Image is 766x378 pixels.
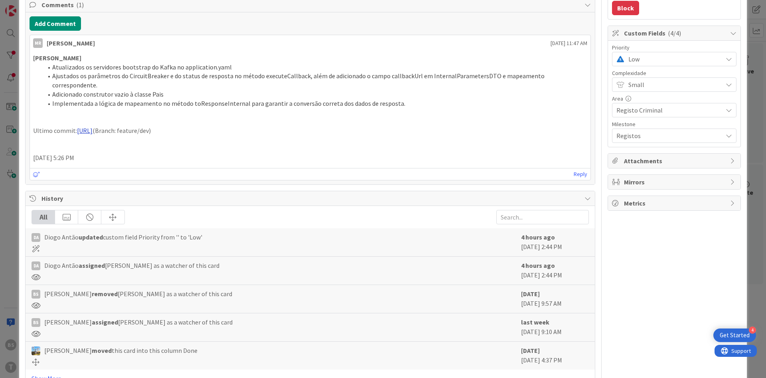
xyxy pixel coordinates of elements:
[521,318,549,326] b: last week
[668,29,681,37] span: ( 4/4 )
[52,99,405,107] span: Implementada a lógica de mapeamento no método toResponseInternal para garantir a conversão corret...
[32,261,40,270] div: DA
[93,127,151,135] span: (Branch: feature/dev)
[33,38,43,48] div: MR
[44,346,197,355] span: [PERSON_NAME] this card into this column Done
[521,290,540,298] b: [DATE]
[628,79,719,90] span: Small
[33,54,81,62] strong: [PERSON_NAME]
[44,289,232,299] span: [PERSON_NAME] [PERSON_NAME] as a watcher of this card
[496,210,589,224] input: Search...
[32,346,40,355] img: DG
[44,317,233,327] span: [PERSON_NAME] [PERSON_NAME] as a watcher of this card
[612,70,736,76] div: Complexidade
[521,346,589,366] div: [DATE] 4:37 PM
[624,28,726,38] span: Custom Fields
[52,63,232,71] span: Atualizados os servidores bootstrap do Kafka no application.yaml
[628,53,719,65] span: Low
[521,289,589,309] div: [DATE] 9:57 AM
[52,72,546,89] span: Ajustados os parâmetros do CircuitBreaker e do status de resposta no método executeCallback, além...
[521,261,555,269] b: 4 hours ago
[574,169,587,179] a: Reply
[52,90,164,98] span: Adicionado construtor vazio à classe Pais
[77,127,93,135] a: [URL]
[79,261,105,269] b: assigned
[612,96,736,101] div: Area
[92,346,112,354] b: moved
[624,177,726,187] span: Mirrors
[624,198,726,208] span: Metrics
[749,327,756,334] div: 4
[521,317,589,337] div: [DATE] 9:10 AM
[33,127,77,135] span: Ultimo commit:
[551,39,587,47] span: [DATE] 11:47 AM
[521,233,555,241] b: 4 hours ago
[720,331,750,339] div: Get Started
[713,329,756,342] div: Open Get Started checklist, remaining modules: 4
[44,232,202,242] span: Diogo Antão custom field Priority from '' to 'Low'
[92,318,118,326] b: assigned
[30,16,81,31] button: Add Comment
[79,233,103,241] b: updated
[612,45,736,50] div: Priority
[624,156,726,166] span: Attachments
[92,290,118,298] b: removed
[521,261,589,281] div: [DATE] 2:44 PM
[32,318,40,327] div: BS
[616,105,719,116] span: Registo Criminal
[41,194,580,203] span: History
[32,210,55,224] div: All
[32,233,40,242] div: DA
[616,130,719,141] span: Registos
[47,38,95,48] div: [PERSON_NAME]
[612,1,639,15] button: Block
[76,1,84,9] span: ( 1 )
[521,232,589,252] div: [DATE] 2:44 PM
[44,261,219,270] span: Diogo Antão [PERSON_NAME] as a watcher of this card
[612,121,736,127] div: Milestone
[17,1,36,11] span: Support
[32,290,40,299] div: BS
[521,346,540,354] b: [DATE]
[33,154,74,162] span: [DATE] 5:26 PM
